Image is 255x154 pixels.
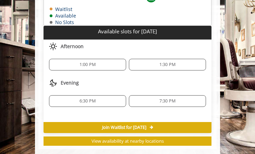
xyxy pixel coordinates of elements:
[49,95,126,107] div: 6:30 PM
[50,20,76,25] td: No Slots
[80,62,96,67] span: 1:00 PM
[80,98,96,104] span: 6:30 PM
[50,7,76,12] td: Waitlist
[159,62,175,67] span: 1:30 PM
[102,125,146,130] span: Join Waitlist for [DATE]
[61,80,79,86] span: Evening
[61,44,84,49] span: Afternoon
[46,29,209,34] p: Available slots for [DATE]
[49,42,57,51] img: afternoon slots
[44,136,211,146] button: View availability at nearby locations
[49,59,126,70] div: 1:00 PM
[159,98,175,104] span: 7:30 PM
[50,13,76,18] td: Available
[129,95,206,107] div: 7:30 PM
[129,59,206,70] div: 1:30 PM
[92,138,164,144] span: View availability at nearby locations
[49,79,57,87] img: evening slots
